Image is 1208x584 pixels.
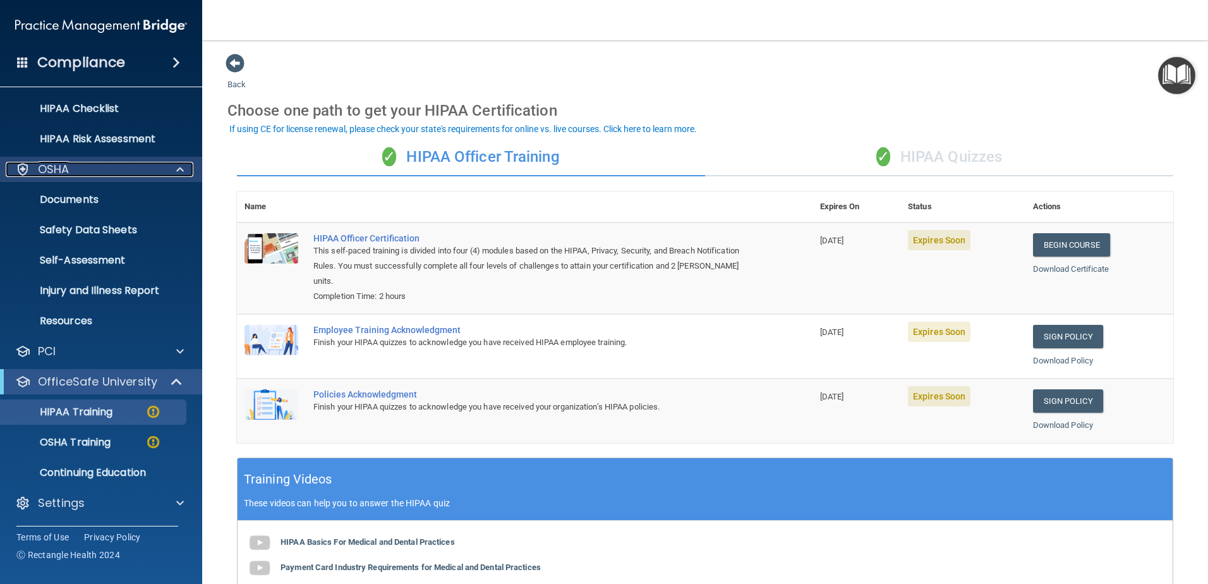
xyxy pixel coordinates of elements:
[900,192,1025,222] th: Status
[237,192,306,222] th: Name
[15,13,187,39] img: PMB logo
[16,549,120,561] span: Ⓒ Rectangle Health 2024
[15,162,184,177] a: OSHA
[876,147,890,166] span: ✓
[812,192,900,222] th: Expires On
[38,162,69,177] p: OSHA
[820,327,844,337] span: [DATE]
[908,230,970,250] span: Expires Soon
[313,233,749,243] a: HIPAA Officer Certification
[382,147,396,166] span: ✓
[247,530,272,556] img: gray_youtube_icon.38fcd6cc.png
[1033,325,1103,348] a: Sign Policy
[38,496,85,511] p: Settings
[229,125,697,133] div: If using CE for license renewal, please check your state's requirements for online vs. live cours...
[313,399,749,415] div: Finish your HIPAA quizzes to acknowledge you have received your organization’s HIPAA policies.
[8,102,181,115] p: HIPAA Checklist
[908,322,970,342] span: Expires Soon
[244,468,332,490] h5: Training Videos
[38,344,56,359] p: PCI
[313,243,749,289] div: This self-paced training is divided into four (4) modules based on the HIPAA, Privacy, Security, ...
[8,133,181,145] p: HIPAA Risk Assessment
[281,563,541,572] b: Payment Card Industry Requirements for Medical and Dental Practices
[8,254,181,267] p: Self-Assessment
[38,374,157,389] p: OfficeSafe University
[313,389,749,399] div: Policies Acknowledgment
[908,386,970,406] span: Expires Soon
[15,374,183,389] a: OfficeSafe University
[313,289,749,304] div: Completion Time: 2 hours
[145,434,161,450] img: warning-circle.0cc9ac19.png
[8,284,181,297] p: Injury and Illness Report
[8,466,181,479] p: Continuing Education
[1025,192,1173,222] th: Actions
[1033,233,1110,257] a: Begin Course
[15,344,184,359] a: PCI
[227,92,1183,129] div: Choose one path to get your HIPAA Certification
[227,123,699,135] button: If using CE for license renewal, please check your state's requirements for online vs. live cours...
[8,193,181,206] p: Documents
[37,54,125,71] h4: Compliance
[8,224,181,236] p: Safety Data Sheets
[8,315,181,327] p: Resources
[1158,57,1195,94] button: Open Resource Center
[247,556,272,581] img: gray_youtube_icon.38fcd6cc.png
[145,404,161,420] img: warning-circle.0cc9ac19.png
[1033,420,1094,430] a: Download Policy
[244,498,1166,508] p: These videos can help you to answer the HIPAA quiz
[705,138,1173,176] div: HIPAA Quizzes
[313,325,749,335] div: Employee Training Acknowledgment
[820,236,844,245] span: [DATE]
[281,537,455,547] b: HIPAA Basics For Medical and Dental Practices
[237,138,705,176] div: HIPAA Officer Training
[1033,264,1109,274] a: Download Certificate
[820,392,844,401] span: [DATE]
[8,436,111,449] p: OSHA Training
[16,531,69,544] a: Terms of Use
[1033,356,1094,365] a: Download Policy
[1033,389,1103,413] a: Sign Policy
[84,531,141,544] a: Privacy Policy
[313,335,749,350] div: Finish your HIPAA quizzes to acknowledge you have received HIPAA employee training.
[15,496,184,511] a: Settings
[227,64,246,89] a: Back
[8,406,112,418] p: HIPAA Training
